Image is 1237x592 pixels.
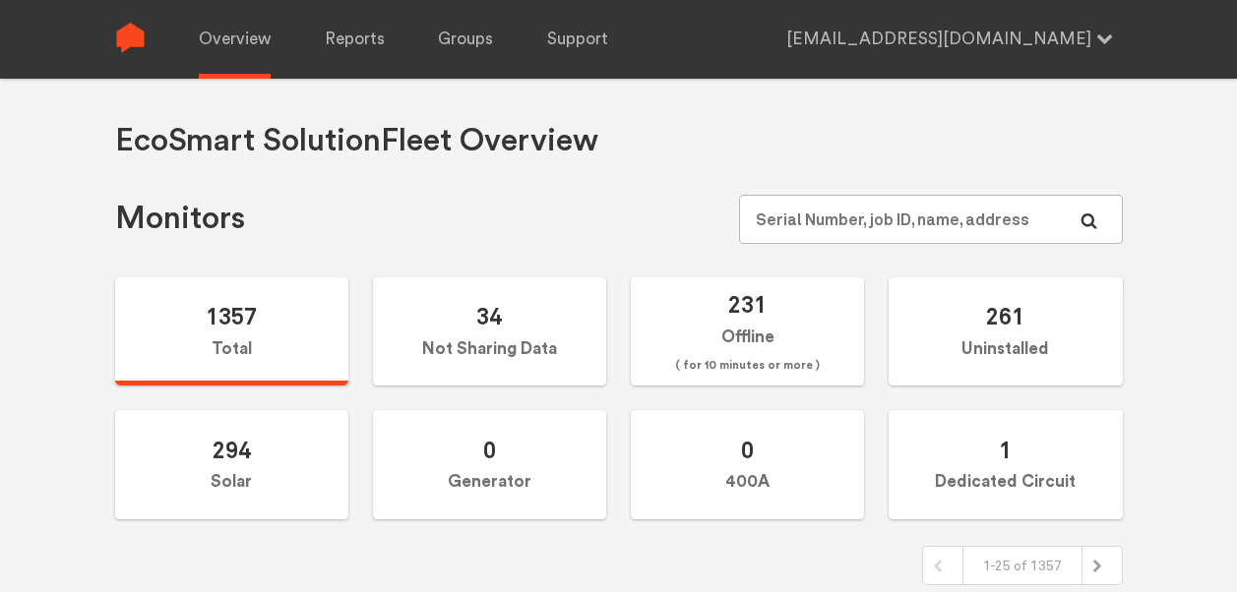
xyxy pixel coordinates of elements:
span: 1357 [206,302,257,330]
h1: Monitors [115,199,245,239]
span: 0 [483,436,496,464]
label: Solar [115,410,348,519]
h1: EcoSmart Solution Fleet Overview [115,121,598,161]
span: 261 [986,302,1024,330]
span: 294 [213,436,251,464]
img: Sense Logo [115,23,146,53]
label: 400A [631,410,864,519]
span: 34 [476,302,502,330]
span: 231 [728,290,767,319]
input: Serial Number, job ID, name, address [739,195,1122,244]
label: Offline [631,277,864,386]
span: 0 [741,436,754,464]
label: Total [115,277,348,386]
label: Uninstalled [889,277,1122,386]
label: Generator [373,410,606,519]
span: 1 [999,436,1012,464]
span: ( for 10 minutes or more ) [675,354,820,378]
label: Dedicated Circuit [889,410,1122,519]
div: 1-25 of 1357 [962,547,1082,584]
label: Not Sharing Data [373,277,606,386]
